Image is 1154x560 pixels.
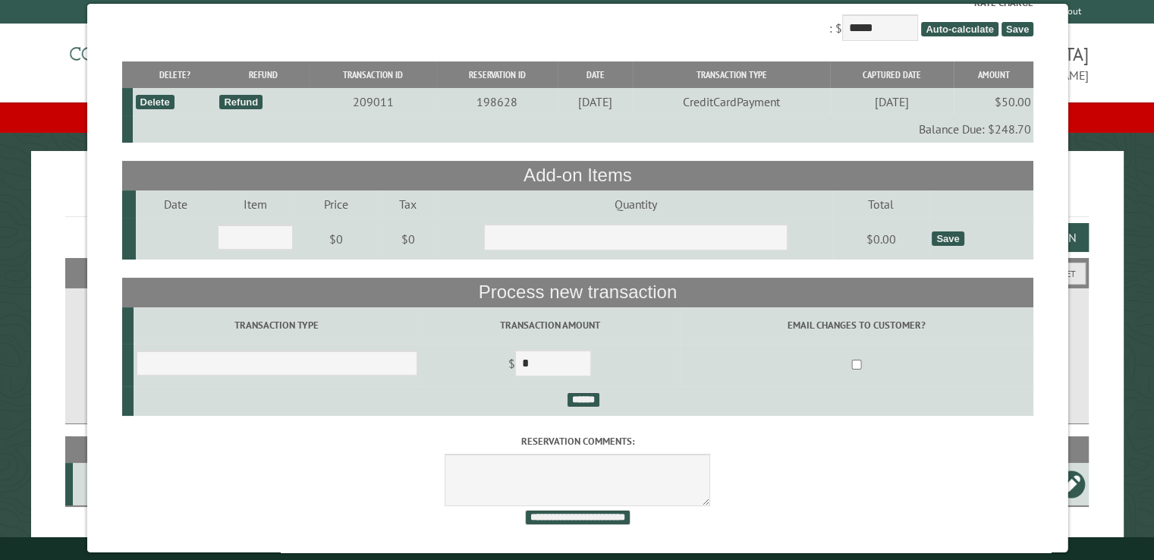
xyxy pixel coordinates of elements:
td: Price [294,190,376,218]
th: Refund [216,61,309,88]
span: Save [1001,22,1033,36]
small: © Campground Commander LLC. All rights reserved. [492,543,663,553]
th: Amount [953,61,1033,88]
td: Balance Due: $248.70 [132,115,1033,143]
label: Transaction Type [136,318,417,332]
td: Item [215,190,294,218]
th: Delete? [132,61,216,88]
div: Save [931,231,963,246]
th: Add-on Items [121,161,1033,190]
td: Quantity [439,190,832,218]
div: 68-[US_STATE] [79,477,267,492]
label: Reservation comments: [121,434,1033,448]
label: Email changes to customer? [681,318,1030,332]
div: Delete [135,95,174,109]
td: $0 [376,218,439,260]
th: Date [557,61,632,88]
th: Transaction ID [309,61,436,88]
td: 209011 [309,88,436,115]
td: $50.00 [953,88,1033,115]
th: Process new transaction [121,278,1033,307]
th: Site [73,436,270,463]
th: Transaction Type [632,61,829,88]
img: Campground Commander [65,30,255,89]
td: $0.00 [832,218,929,260]
td: Total [832,190,929,218]
td: $ [420,344,679,386]
td: $0 [294,218,376,260]
h1: Reservations [65,175,1089,217]
span: Auto-calculate [920,22,998,36]
td: Tax [376,190,439,218]
th: Reservation ID [436,61,558,88]
td: [DATE] [829,88,953,115]
td: [DATE] [557,88,632,115]
td: CreditCardPayment [632,88,829,115]
th: Captured Date [829,61,953,88]
h2: Filters [65,258,1089,287]
td: Date [135,190,215,218]
label: Transaction Amount [422,318,677,332]
td: 198628 [436,88,558,115]
div: Refund [219,95,263,109]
